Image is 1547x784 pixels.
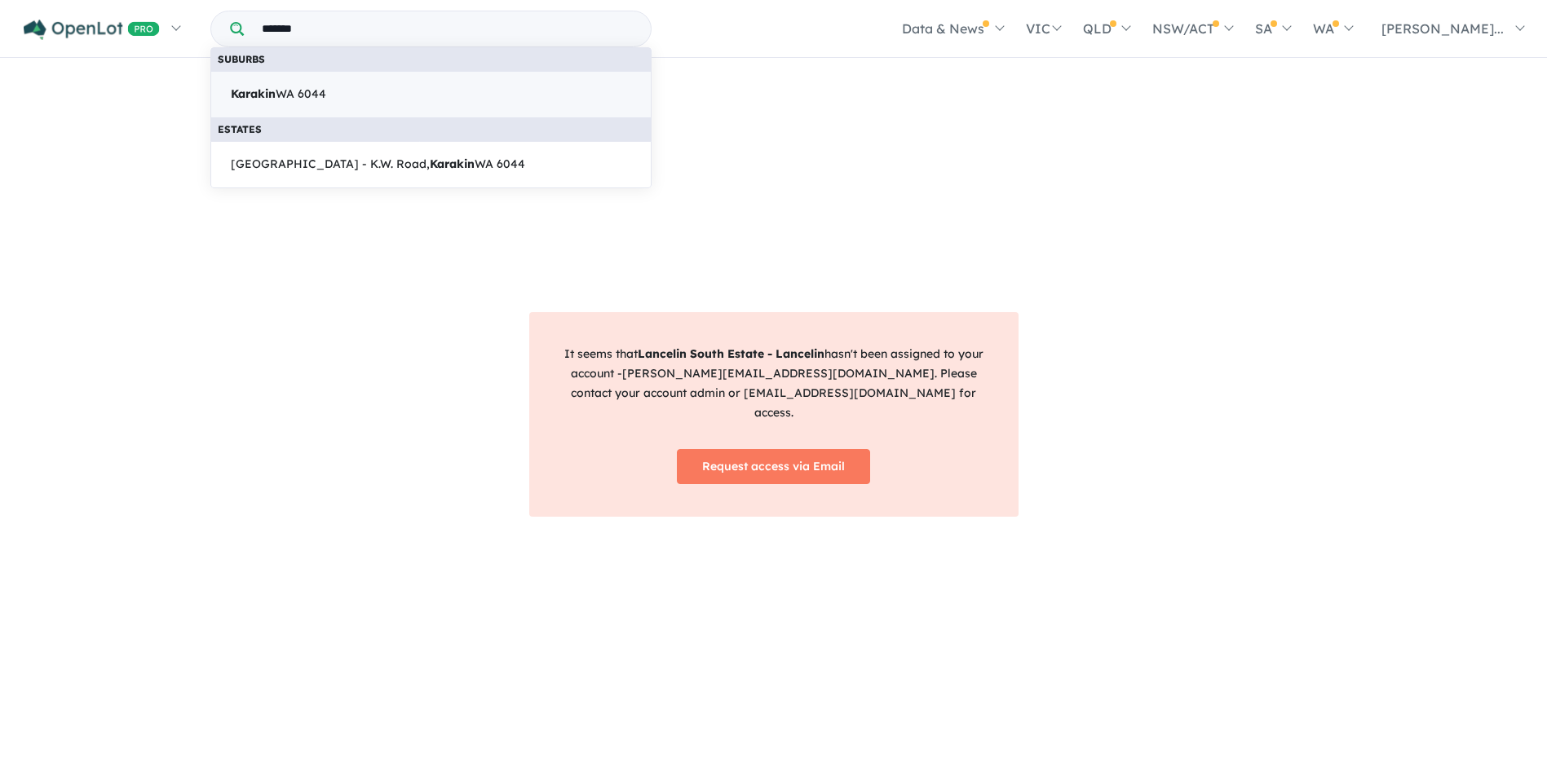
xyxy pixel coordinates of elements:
[231,85,326,104] span: WA 6044
[677,449,870,484] a: Request access via Email
[24,20,160,40] img: Openlot PRO Logo White
[231,155,525,174] span: [GEOGRAPHIC_DATA] - K.W. Road, WA 6044
[231,86,276,101] strong: Karakin
[210,141,652,188] a: [GEOGRAPHIC_DATA] - K.W. Road,KarakinWA 6044
[557,345,991,422] p: It seems that hasn't been assigned to your account - [PERSON_NAME][EMAIL_ADDRESS][DOMAIN_NAME] . ...
[430,156,475,171] strong: Karakin
[218,53,265,65] b: Suburbs
[218,123,262,135] b: Estates
[210,71,652,118] a: KarakinWA 6044
[1381,20,1504,37] span: [PERSON_NAME]...
[247,11,648,46] input: Try estate name, suburb, builder or developer
[638,346,824,361] strong: Lancelin South Estate - Lancelin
